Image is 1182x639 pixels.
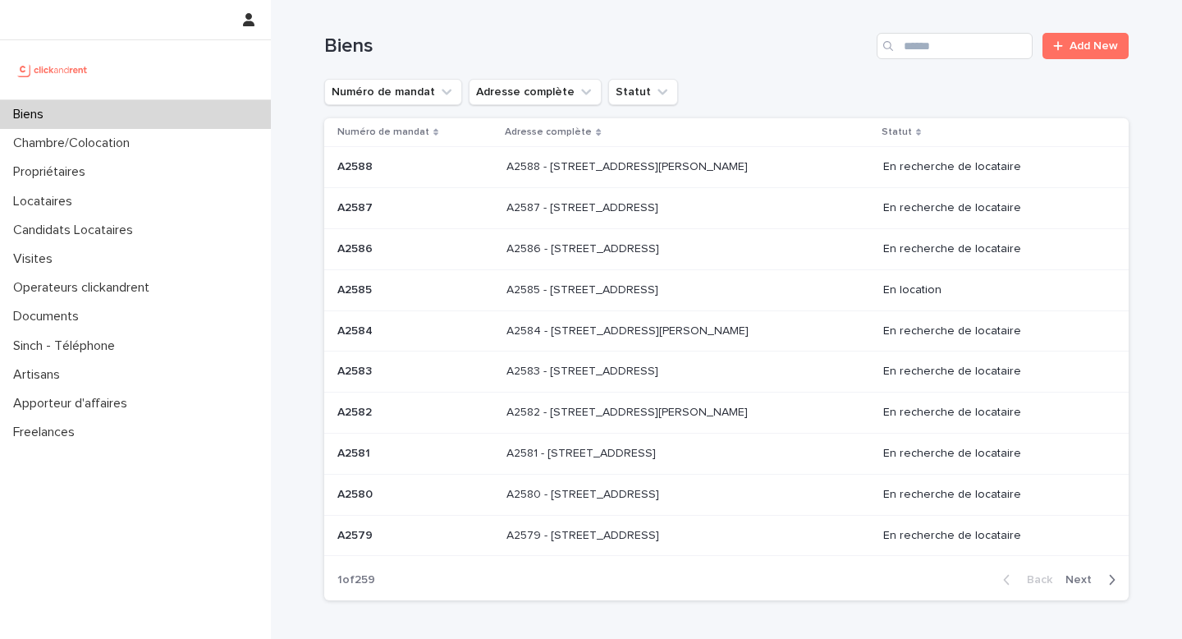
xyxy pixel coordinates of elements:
p: A2586 [337,239,376,256]
a: Add New [1042,33,1129,59]
p: A2584 [337,321,376,338]
p: A2582 - 12 avenue Charles VII, Saint-Maur-des-Fossés 94100 [506,402,751,420]
p: A2587 - [STREET_ADDRESS] [506,198,662,215]
p: A2585 [337,280,375,297]
p: A2584 - 79 Avenue du Général de Gaulle, Champigny sur Marne 94500 [506,321,752,338]
span: Add New [1070,40,1118,52]
button: Numéro de mandat [324,79,462,105]
p: En recherche de locataire [883,324,1102,338]
p: A2580 - [STREET_ADDRESS] [506,485,662,502]
tr: A2586A2586 A2586 - [STREET_ADDRESS]A2586 - [STREET_ADDRESS] En recherche de locataire [324,228,1129,269]
p: A2579 [337,526,376,543]
p: Visites [7,251,66,267]
img: UCB0brd3T0yccxBKYDjQ [13,53,93,86]
tr: A2581A2581 A2581 - [STREET_ADDRESS]A2581 - [STREET_ADDRESS] En recherche de locataire [324,433,1129,474]
p: A2588 - [STREET_ADDRESS][PERSON_NAME] [506,157,751,174]
button: Adresse complète [469,79,602,105]
button: Statut [608,79,678,105]
p: Adresse complète [505,123,592,141]
span: Next [1065,574,1102,586]
p: En recherche de locataire [883,447,1102,461]
p: A2585 - [STREET_ADDRESS] [506,280,662,297]
tr: A2582A2582 A2582 - [STREET_ADDRESS][PERSON_NAME]A2582 - [STREET_ADDRESS][PERSON_NAME] En recherch... [324,393,1129,434]
p: Biens [7,107,57,122]
span: Back [1017,574,1052,586]
p: Chambre/Colocation [7,136,143,151]
tr: A2585A2585 A2585 - [STREET_ADDRESS]A2585 - [STREET_ADDRESS] En location [324,269,1129,310]
p: En recherche de locataire [883,529,1102,543]
p: Operateurs clickandrent [7,280,163,296]
p: A2588 [337,157,376,174]
p: A2581 [337,444,373,461]
p: En recherche de locataire [883,365,1102,379]
p: En recherche de locataire [883,201,1102,215]
p: En recherche de locataire [883,242,1102,256]
p: A2581 - [STREET_ADDRESS] [506,444,659,461]
tr: A2580A2580 A2580 - [STREET_ADDRESS]A2580 - [STREET_ADDRESS] En recherche de locataire [324,474,1129,515]
p: En recherche de locataire [883,406,1102,420]
tr: A2588A2588 A2588 - [STREET_ADDRESS][PERSON_NAME]A2588 - [STREET_ADDRESS][PERSON_NAME] En recherch... [324,147,1129,188]
p: A2586 - [STREET_ADDRESS] [506,239,662,256]
p: A2583 [337,361,375,379]
input: Search [877,33,1033,59]
p: A2583 - 79 Avenue du Général de Gaulle, Champigny sur Marne 94500 [506,361,662,379]
p: Documents [7,309,92,324]
p: Propriétaires [7,164,98,180]
p: Candidats Locataires [7,223,146,238]
p: En recherche de locataire [883,488,1102,502]
p: A2582 [337,402,375,420]
tr: A2584A2584 A2584 - [STREET_ADDRESS][PERSON_NAME]A2584 - [STREET_ADDRESS][PERSON_NAME] En recherch... [324,310,1129,352]
p: A2587 [337,198,376,215]
p: Sinch - Téléphone [7,338,128,354]
h1: Biens [324,34,870,58]
p: Statut [882,123,912,141]
p: En location [883,283,1102,297]
button: Back [990,572,1059,587]
tr: A2587A2587 A2587 - [STREET_ADDRESS]A2587 - [STREET_ADDRESS] En recherche de locataire [324,188,1129,229]
p: En recherche de locataire [883,160,1102,174]
p: Locataires [7,194,85,209]
p: 1 of 259 [324,560,388,600]
button: Next [1059,572,1129,587]
tr: A2583A2583 A2583 - [STREET_ADDRESS]A2583 - [STREET_ADDRESS] En recherche de locataire [324,352,1129,393]
p: Numéro de mandat [337,123,429,141]
p: A2579 - [STREET_ADDRESS] [506,526,662,543]
p: Freelances [7,425,88,440]
p: Artisans [7,367,73,383]
p: A2580 [337,485,376,502]
tr: A2579A2579 A2579 - [STREET_ADDRESS]A2579 - [STREET_ADDRESS] En recherche de locataire [324,515,1129,556]
p: Apporteur d'affaires [7,396,140,411]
